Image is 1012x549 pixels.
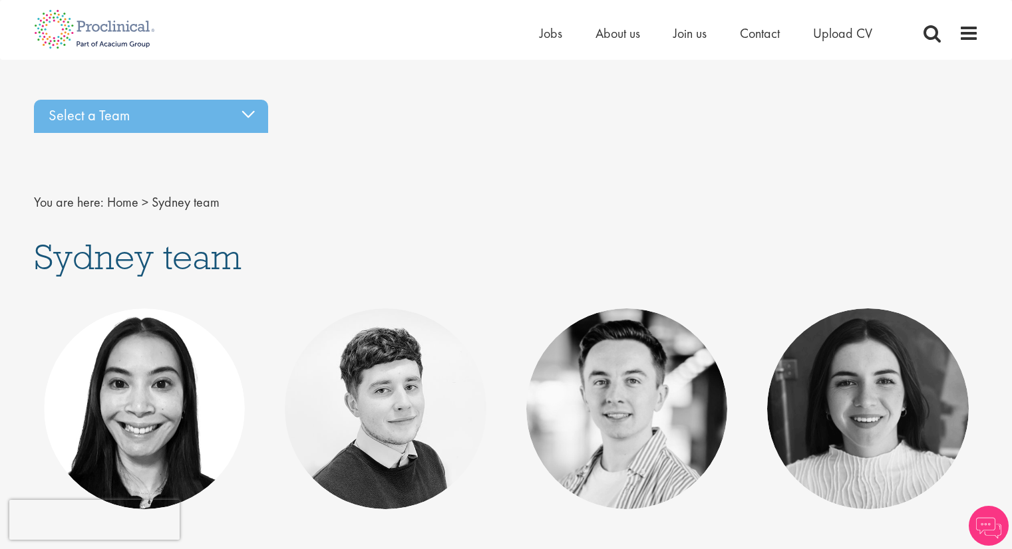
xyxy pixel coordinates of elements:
a: Jobs [540,25,562,42]
iframe: reCAPTCHA [9,500,180,540]
a: Join us [673,25,707,42]
a: breadcrumb link [107,193,138,211]
span: > [142,193,148,211]
div: Select a Team [34,100,268,133]
a: About us [595,25,640,42]
span: Sydney team [152,193,220,211]
a: Contact [740,25,780,42]
span: Sydney team [34,234,242,279]
a: Upload CV [813,25,872,42]
span: You are here: [34,193,104,211]
img: Chatbot [969,506,1009,546]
